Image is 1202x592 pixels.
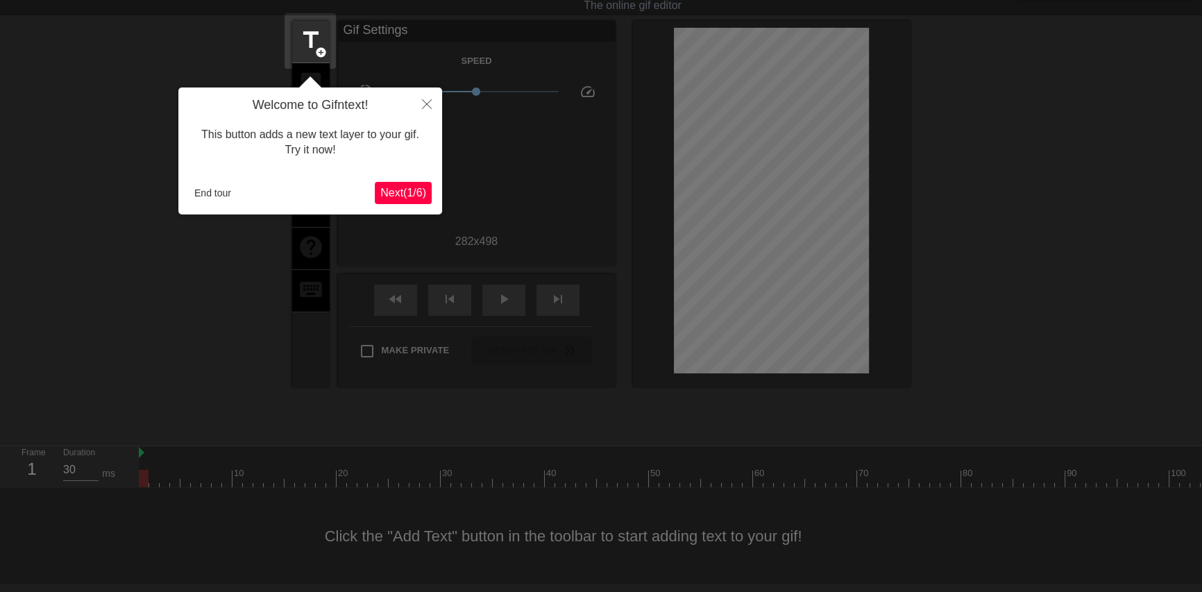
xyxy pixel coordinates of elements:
button: Close [412,87,442,119]
span: Next ( 1 / 6 ) [380,187,426,198]
div: This button adds a new text layer to your gif. Try it now! [189,113,432,172]
button: Next [375,182,432,204]
button: End tour [189,183,237,203]
h4: Welcome to Gifntext! [189,98,432,113]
